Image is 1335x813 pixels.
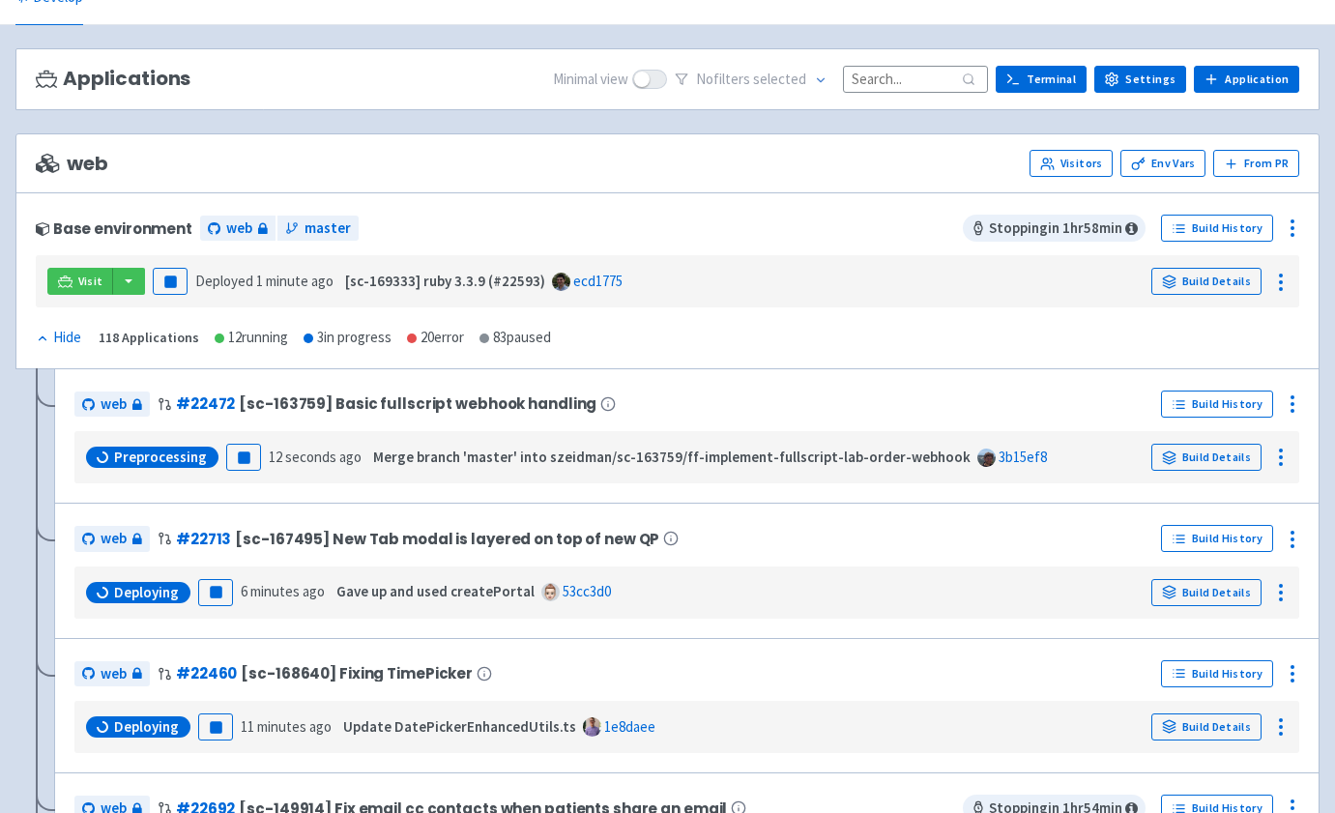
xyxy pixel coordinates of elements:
a: 53cc3d0 [563,582,611,600]
a: web [74,392,150,418]
span: web [36,153,107,175]
span: Deployed [195,272,334,290]
time: 1 minute ago [256,272,334,290]
time: 12 seconds ago [269,448,362,466]
div: 20 error [407,327,464,349]
a: Build History [1161,215,1273,242]
span: [sc-163759] Basic fullscript webhook handling [239,395,596,412]
a: web [74,526,150,552]
span: [sc-168640] Fixing TimePicker [241,665,473,682]
a: Terminal [996,66,1087,93]
a: Build Details [1151,713,1262,740]
a: Build History [1161,525,1273,552]
a: Build History [1161,391,1273,418]
button: Pause [226,444,261,471]
strong: [sc-169333] ruby 3.3.9 (#22593) [345,272,545,290]
span: Deploying [114,583,179,602]
button: Pause [153,268,188,295]
span: [sc-167495] New Tab modal is layered on top of new QP [235,531,659,547]
div: Hide [36,327,81,349]
time: 6 minutes ago [241,582,325,600]
div: 118 Applications [99,327,199,349]
a: web [200,216,276,242]
span: Stopping in 1 hr 58 min [963,215,1146,242]
button: Hide [36,327,83,349]
a: Settings [1094,66,1186,93]
span: web [101,663,127,685]
a: Build Details [1151,444,1262,471]
time: 11 minutes ago [241,717,332,736]
a: 3b15ef8 [999,448,1047,466]
a: Visitors [1030,150,1113,177]
span: Minimal view [553,69,628,91]
a: Visit [47,268,113,295]
div: Base environment [36,220,192,237]
input: Search... [843,66,988,92]
a: master [277,216,359,242]
span: No filter s [696,69,806,91]
h3: Applications [36,68,190,90]
a: 1e8daee [604,717,655,736]
button: Pause [198,579,233,606]
a: #22472 [176,393,235,414]
div: 3 in progress [304,327,392,349]
a: Env Vars [1120,150,1205,177]
a: #22460 [176,663,237,683]
a: web [74,661,150,687]
a: Build Details [1151,579,1262,606]
div: 12 running [215,327,288,349]
span: web [101,528,127,550]
strong: Gave up and used createPortal [336,582,535,600]
a: Build Details [1151,268,1262,295]
a: ecd1775 [573,272,623,290]
button: Pause [198,713,233,740]
span: Preprocessing [114,448,207,467]
span: master [305,218,351,240]
div: 83 paused [479,327,551,349]
strong: Update DatePickerEnhancedUtils.ts [343,717,576,736]
span: Visit [78,274,103,289]
a: Application [1194,66,1299,93]
strong: Merge branch 'master' into szeidman/sc-163759/ff-implement-fullscript-lab-order-webhook [373,448,971,466]
span: web [226,218,252,240]
span: selected [753,70,806,88]
a: #22713 [176,529,231,549]
a: Build History [1161,660,1273,687]
button: From PR [1213,150,1299,177]
span: web [101,393,127,416]
span: Deploying [114,717,179,737]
